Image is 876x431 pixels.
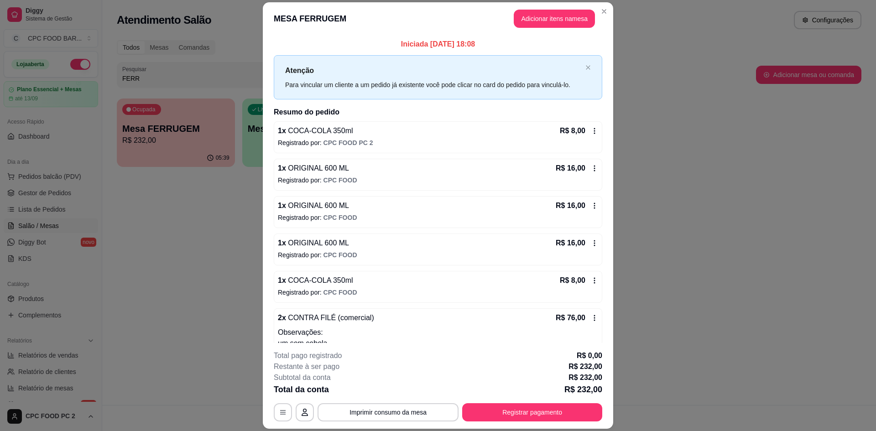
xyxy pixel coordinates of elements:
[278,238,349,249] p: 1 x
[286,164,349,172] span: ORIGINAL 600 ML
[274,107,602,118] h2: Resumo do pedido
[318,403,459,421] button: Imprimir consumo da mesa
[274,39,602,50] p: Iniciada [DATE] 18:08
[323,251,357,259] span: CPC FOOD
[285,80,582,90] div: Para vincular um cliente a um pedido já existente você pode clicar no card do pedido para vinculá...
[323,289,357,296] span: CPC FOOD
[286,276,353,284] span: COCA-COLA 350ml
[556,312,585,323] p: R$ 76,00
[286,202,349,209] span: ORIGINAL 600 ML
[323,177,357,184] span: CPC FOOD
[514,10,595,28] button: Adicionar itens namesa
[285,65,582,76] p: Atenção
[278,327,598,338] p: Observações:
[278,250,598,260] p: Registrado por:
[278,288,598,297] p: Registrado por:
[560,125,585,136] p: R$ 8,00
[585,65,591,71] button: close
[577,350,602,361] p: R$ 0,00
[556,163,585,174] p: R$ 16,00
[585,65,591,70] span: close
[278,125,353,136] p: 1 x
[597,4,611,19] button: Close
[564,383,602,396] p: R$ 232,00
[568,372,602,383] p: R$ 232,00
[278,312,374,323] p: 2 x
[278,275,353,286] p: 1 x
[278,213,598,222] p: Registrado por:
[286,127,353,135] span: COCA-COLA 350ml
[323,139,373,146] span: CPC FOOD PC 2
[278,200,349,211] p: 1 x
[278,163,349,174] p: 1 x
[323,214,357,221] span: CPC FOOD
[274,383,329,396] p: Total da conta
[568,361,602,372] p: R$ 232,00
[274,361,339,372] p: Restante à ser pago
[263,2,613,35] header: MESA FERRUGEM
[286,314,374,322] span: CONTRA FILÉ (comercial)
[274,350,342,361] p: Total pago registrado
[560,275,585,286] p: R$ 8,00
[274,372,331,383] p: Subtotal da conta
[278,338,598,349] p: um sem cebola
[556,238,585,249] p: R$ 16,00
[286,239,349,247] span: ORIGINAL 600 ML
[462,403,602,421] button: Registrar pagamento
[556,200,585,211] p: R$ 16,00
[278,138,598,147] p: Registrado por:
[278,176,598,185] p: Registrado por:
